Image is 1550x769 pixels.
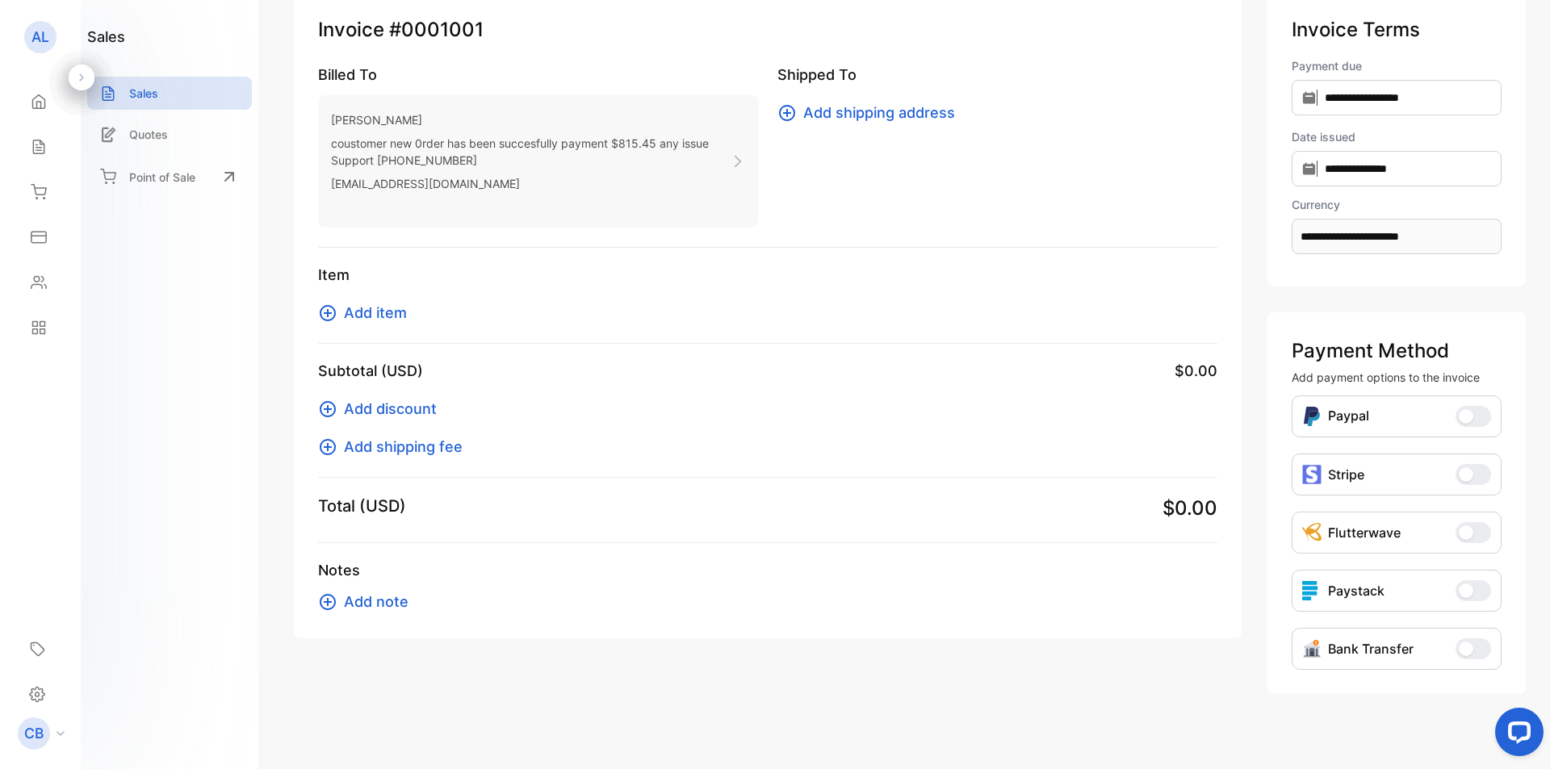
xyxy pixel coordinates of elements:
[318,398,446,420] button: Add discount
[803,102,955,123] span: Add shipping address
[1302,581,1322,600] img: icon
[129,169,195,186] p: Point of Sale
[24,723,44,744] p: CB
[344,591,408,612] span: Add note
[331,172,731,195] p: [EMAIL_ADDRESS][DOMAIN_NAME]
[389,15,484,44] span: #0001001
[1328,639,1414,658] p: Bank Transfer
[318,559,1217,581] p: Notes
[1302,639,1322,658] img: Icon
[87,77,252,110] a: Sales
[1175,360,1217,382] span: $0.00
[318,591,418,612] button: Add note
[318,264,1217,286] p: Item
[344,302,407,324] span: Add item
[1292,128,1502,145] label: Date issued
[87,26,125,48] h1: sales
[318,64,758,86] p: Billed To
[1328,581,1385,600] p: Paystack
[318,494,406,518] p: Total (USD)
[87,118,252,151] a: Quotes
[1328,523,1401,542] p: Flutterwave
[777,102,965,123] button: Add shipping address
[344,436,463,458] span: Add shipping fee
[1292,196,1502,213] label: Currency
[331,108,731,132] p: [PERSON_NAME]
[1482,701,1550,769] iframe: LiveChat chat widget
[318,436,472,458] button: Add shipping fee
[129,126,168,143] p: Quotes
[1328,406,1369,427] p: Paypal
[129,85,158,102] p: Sales
[318,15,1217,44] p: Invoice
[331,132,731,172] p: coustomer new 0rder has been succesfully payment $815.45 any issue Support ‪‪[PHONE_NUMBER]‬
[1292,369,1502,386] p: Add payment options to the invoice
[1328,465,1364,484] p: Stripe
[1162,494,1217,523] span: $0.00
[777,64,1217,86] p: Shipped To
[318,360,423,382] p: Subtotal (USD)
[318,302,417,324] button: Add item
[1292,15,1502,44] p: Invoice Terms
[344,398,437,420] span: Add discount
[1292,57,1502,74] label: Payment due
[1302,406,1322,427] img: Icon
[1292,336,1502,366] p: Payment Method
[1302,523,1322,542] img: Icon
[31,27,49,48] p: AL
[1302,465,1322,484] img: icon
[87,159,252,194] a: Point of Sale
